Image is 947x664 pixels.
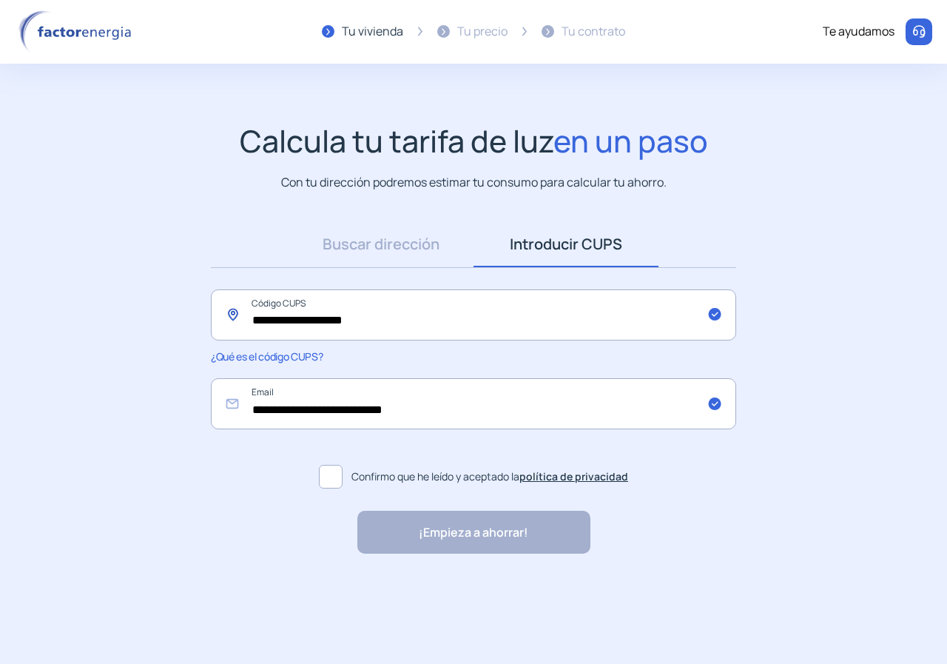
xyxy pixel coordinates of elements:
[457,22,508,41] div: Tu precio
[240,123,708,159] h1: Calcula tu tarifa de luz
[281,173,667,192] p: Con tu dirección podremos estimar tu consumo para calcular tu ahorro.
[553,120,708,161] span: en un paso
[519,469,628,483] a: política de privacidad
[911,24,926,39] img: llamar
[342,22,403,41] div: Tu vivienda
[351,469,628,485] span: Confirmo que he leído y aceptado la
[211,349,323,363] span: ¿Qué es el código CUPS?
[15,10,141,53] img: logo factor
[473,221,658,267] a: Introducir CUPS
[823,22,894,41] div: Te ayudamos
[289,221,473,267] a: Buscar dirección
[562,22,625,41] div: Tu contrato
